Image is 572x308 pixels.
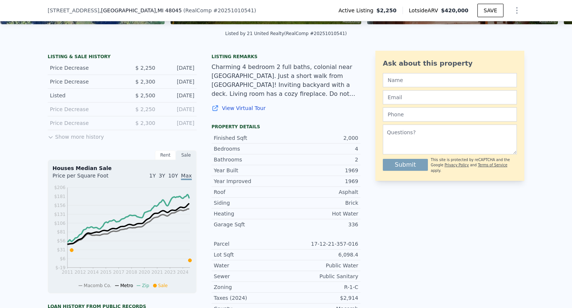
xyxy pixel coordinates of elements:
[136,120,155,126] span: $ 2,300
[164,270,176,275] tspan: 2023
[212,124,360,130] div: Property details
[214,156,286,163] div: Bathrooms
[445,163,469,167] a: Privacy Policy
[74,270,86,275] tspan: 2012
[286,156,358,163] div: 2
[54,185,66,190] tspan: $206
[161,119,194,127] div: [DATE]
[185,7,212,13] span: RealComp
[50,119,116,127] div: Price Decrease
[50,64,116,72] div: Price Decrease
[383,73,517,87] input: Name
[214,240,286,248] div: Parcel
[84,283,111,288] span: Macomb Co.
[477,4,503,17] button: SAVE
[214,134,286,142] div: Finished Sqft
[212,54,360,60] div: Listing remarks
[214,273,286,280] div: Sewer
[286,188,358,196] div: Asphalt
[286,210,358,217] div: Hot Water
[120,283,133,288] span: Metro
[214,221,286,228] div: Garage Sqft
[212,63,360,98] div: Charming 4 bedroom 2 full baths, colonial near [GEOGRAPHIC_DATA]. Just a short walk from [GEOGRAP...
[156,7,182,13] span: , MI 48045
[214,251,286,258] div: Lot Sqft
[214,210,286,217] div: Heating
[286,262,358,269] div: Public Water
[136,106,155,112] span: $ 2,250
[409,7,441,14] span: Lotside ARV
[139,270,150,275] tspan: 2020
[383,90,517,104] input: Email
[60,256,66,261] tspan: $6
[57,238,66,243] tspan: $56
[48,54,197,61] div: LISTING & SALE HISTORY
[286,240,358,248] div: 17-12-21-357-016
[286,199,358,207] div: Brick
[48,7,99,14] span: [STREET_ADDRESS]
[213,7,254,13] span: # 20251010541
[142,283,149,288] span: Zip
[126,270,137,275] tspan: 2018
[88,270,99,275] tspan: 2014
[158,283,168,288] span: Sale
[54,194,66,199] tspan: $181
[100,270,112,275] tspan: 2015
[286,221,358,228] div: 336
[181,173,192,180] span: Max
[149,173,156,179] span: 1Y
[214,167,286,174] div: Year Built
[57,247,66,252] tspan: $31
[225,31,347,36] div: Listed by 21 United Realty (RealComp #20251010541)
[50,92,116,99] div: Listed
[53,172,122,184] div: Price per Square Foot
[286,283,358,291] div: R-1-C
[376,7,397,14] span: $2,250
[383,107,517,122] input: Phone
[152,270,163,275] tspan: 2021
[55,265,66,270] tspan: $-19
[214,262,286,269] div: Water
[50,106,116,113] div: Price Decrease
[214,177,286,185] div: Year Improved
[168,173,178,179] span: 10Y
[57,229,66,235] tspan: $81
[155,150,176,160] div: Rent
[286,134,358,142] div: 2,000
[286,177,358,185] div: 1969
[54,203,66,208] tspan: $156
[48,130,104,141] button: Show more history
[286,294,358,302] div: $2,914
[214,145,286,153] div: Bedrooms
[161,106,194,113] div: [DATE]
[136,92,155,98] span: $ 2,500
[441,7,468,13] span: $420,000
[54,221,66,226] tspan: $106
[214,199,286,207] div: Siding
[54,212,66,217] tspan: $131
[286,273,358,280] div: Public Sanitary
[161,78,194,85] div: [DATE]
[339,7,376,14] span: Active Listing
[383,58,517,69] div: Ask about this property
[136,79,155,85] span: $ 2,300
[161,92,194,99] div: [DATE]
[50,78,116,85] div: Price Decrease
[136,65,155,71] span: $ 2,250
[286,167,358,174] div: 1969
[286,145,358,153] div: 4
[509,3,524,18] button: Show Options
[53,164,192,172] div: Houses Median Sale
[177,270,189,275] tspan: 2024
[62,270,73,275] tspan: 2011
[478,163,507,167] a: Terms of Service
[214,294,286,302] div: Taxes (2024)
[113,270,124,275] tspan: 2017
[176,150,197,160] div: Sale
[99,7,182,14] span: , [GEOGRAPHIC_DATA]
[286,251,358,258] div: 6,098.4
[183,7,256,14] div: ( )
[431,157,517,173] div: This site is protected by reCAPTCHA and the Google and apply.
[159,173,165,179] span: 3Y
[214,188,286,196] div: Roof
